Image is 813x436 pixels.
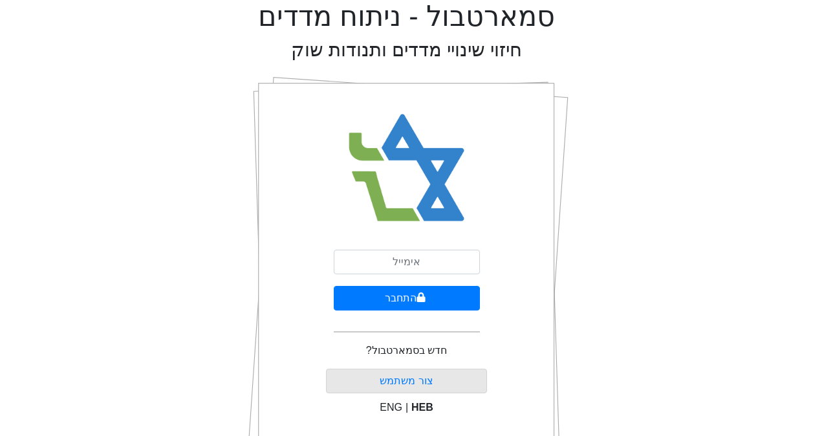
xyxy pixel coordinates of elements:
p: חדש בסמארטבול? [366,343,447,358]
button: צור משתמש [326,369,487,393]
a: צור משתמש [380,375,433,386]
img: Smart Bull [336,97,477,239]
span: ENG [380,402,402,413]
button: התחבר [334,286,480,311]
span: | [406,402,408,413]
h2: חיזוי שינויי מדדים ותנודות שוק [291,39,522,61]
span: HEB [411,402,433,413]
input: אימייל [334,250,480,274]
